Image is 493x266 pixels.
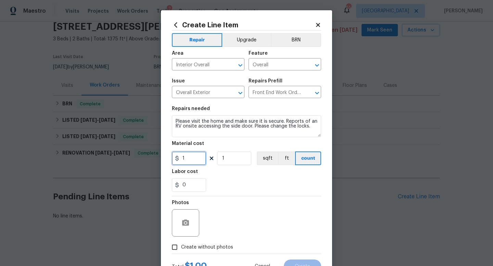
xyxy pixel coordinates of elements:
button: Open [312,61,322,70]
h2: Create Line Item [172,21,315,29]
h5: Issue [172,79,185,83]
button: count [295,151,321,165]
button: Open [236,61,245,70]
h5: Repairs Prefill [249,79,282,83]
textarea: Please visit the home and make sure it is secure. Reports of an RV onsite accessing the side door... [172,115,321,137]
h5: Repairs needed [172,106,210,111]
h5: Photos [172,200,189,205]
h5: Labor cost [172,169,198,174]
button: ft [278,151,295,165]
h5: Area [172,51,184,56]
button: Open [236,88,245,98]
button: BRN [271,33,321,47]
h5: Material cost [172,141,204,146]
button: Repair [172,33,222,47]
h5: Feature [249,51,268,56]
span: Create without photos [181,244,233,251]
button: Open [312,88,322,98]
button: sqft [257,151,278,165]
button: Upgrade [222,33,271,47]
